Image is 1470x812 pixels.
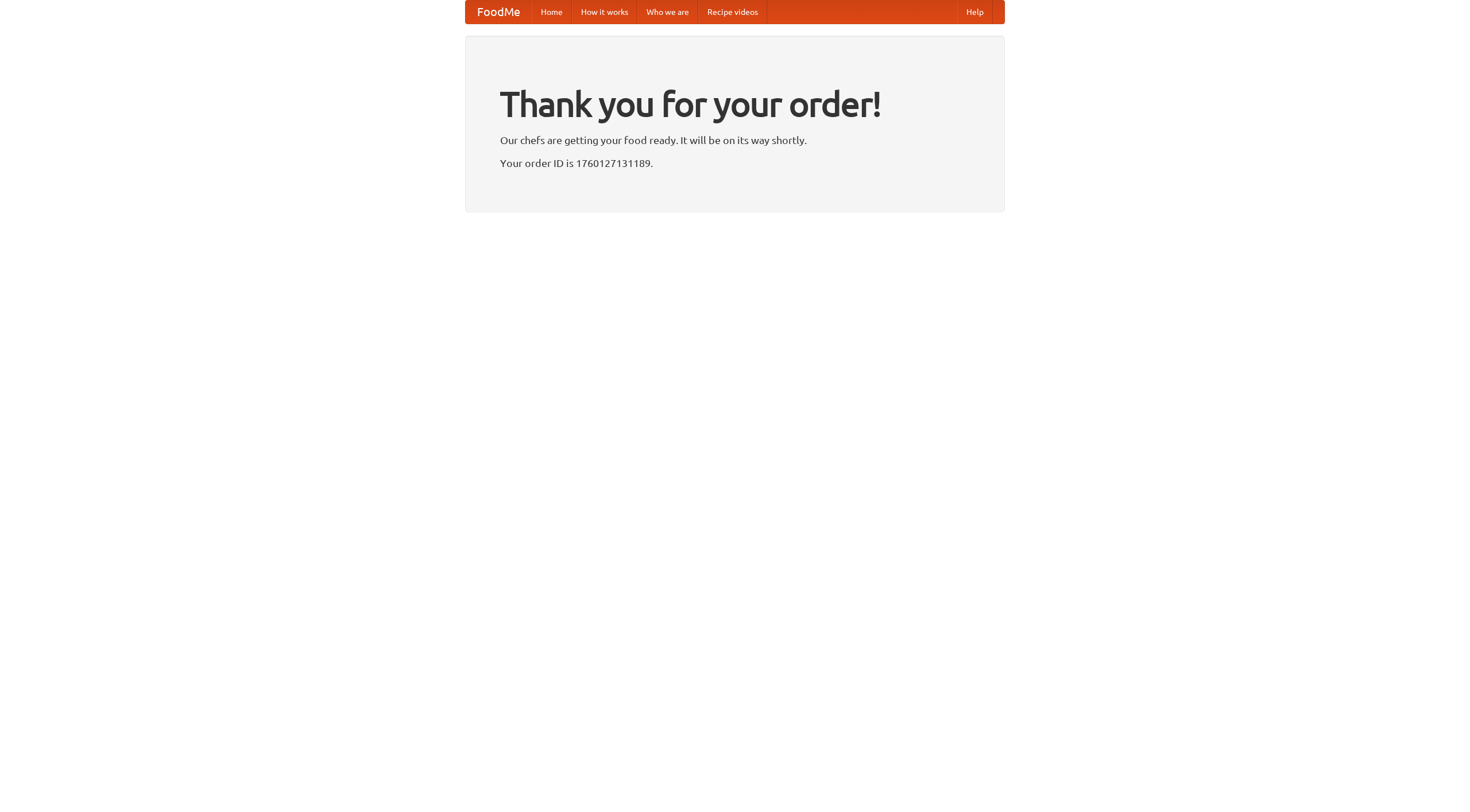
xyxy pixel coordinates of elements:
a: How it works [572,1,637,24]
a: Recipe videos [698,1,767,24]
a: Who we are [637,1,698,24]
p: Your order ID is 1760127131189. [500,154,970,172]
p: Our chefs are getting your food ready. It will be on its way shortly. [500,131,970,149]
a: Home [532,1,572,24]
a: FoodMe [466,1,532,24]
h1: Thank you for your order! [500,76,970,131]
a: Help [957,1,993,24]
